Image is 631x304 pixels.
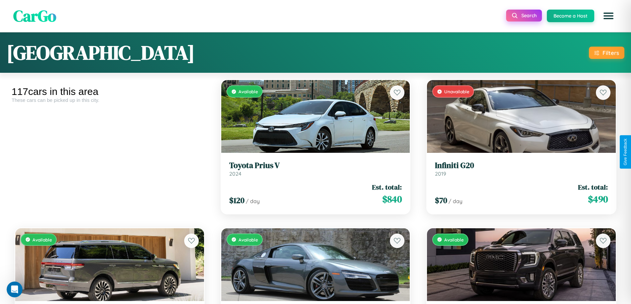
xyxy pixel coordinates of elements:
span: 2024 [229,170,241,177]
span: Search [521,13,537,19]
a: Toyota Prius V2024 [229,161,402,177]
span: 2019 [435,170,446,177]
span: Available [238,89,258,94]
span: / day [448,198,462,204]
span: Available [32,237,52,242]
span: $ 70 [435,195,447,206]
div: Give Feedback [623,139,628,165]
h3: Toyota Prius V [229,161,402,170]
span: Available [238,237,258,242]
span: $ 120 [229,195,244,206]
span: Est. total: [372,182,402,192]
h3: Infiniti G20 [435,161,608,170]
span: Est. total: [578,182,608,192]
div: Filters [603,49,619,56]
span: $ 490 [588,193,608,206]
span: CarGo [13,5,56,27]
button: Search [506,10,542,22]
span: Unavailable [444,89,469,94]
button: Become a Host [547,10,594,22]
a: Infiniti G202019 [435,161,608,177]
h1: [GEOGRAPHIC_DATA] [7,39,195,66]
span: $ 840 [382,193,402,206]
button: Filters [589,47,624,59]
div: 117 cars in this area [12,86,208,97]
div: These cars can be picked up in this city. [12,97,208,103]
span: / day [246,198,260,204]
iframe: Intercom live chat [7,282,23,297]
span: Available [444,237,464,242]
button: Open menu [599,7,618,25]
